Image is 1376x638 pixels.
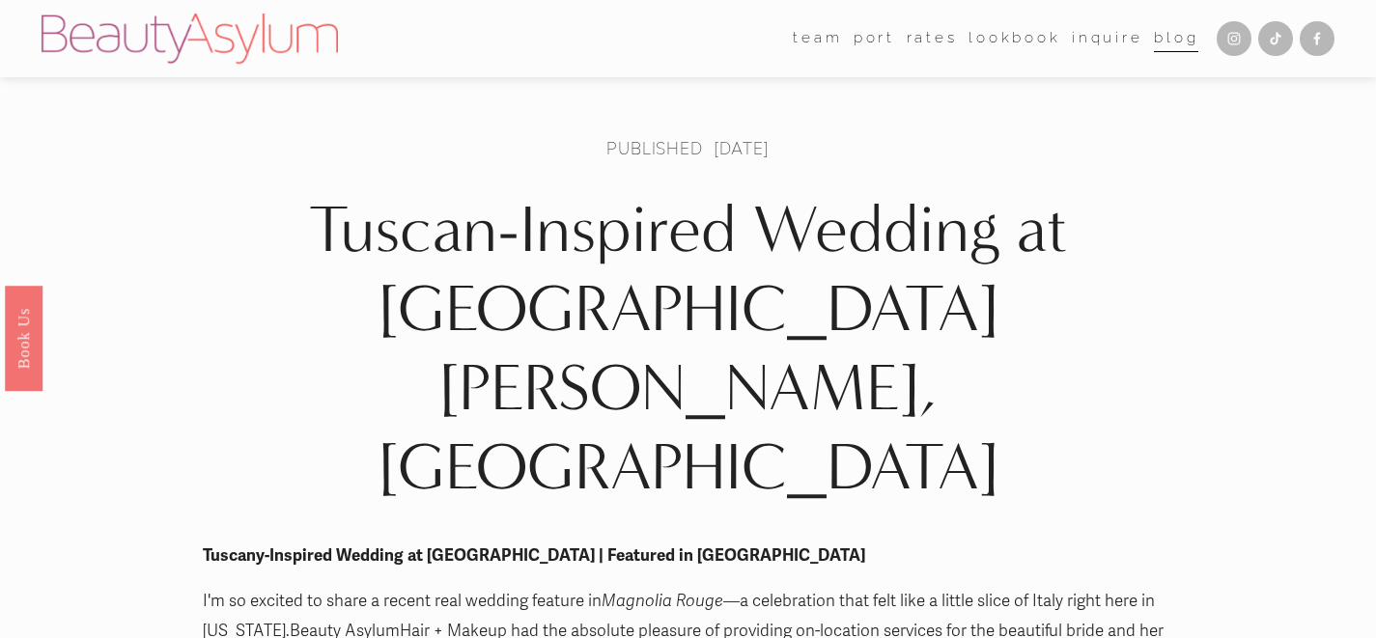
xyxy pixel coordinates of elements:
span: [DATE] [714,137,770,159]
a: Published [606,137,703,159]
span: team [793,25,842,52]
a: Inquire [1072,24,1143,54]
a: port [854,24,895,54]
a: TikTok [1258,21,1293,56]
a: Lookbook [969,24,1061,54]
a: Instagram [1217,21,1251,56]
a: Book Us [5,285,42,390]
a: Facebook [1300,21,1334,56]
em: Magnolia Rouge [602,591,723,611]
h1: Tuscan-Inspired Wedding at [GEOGRAPHIC_DATA][PERSON_NAME], [GEOGRAPHIC_DATA] [203,191,1173,508]
a: folder dropdown [793,24,842,54]
a: Blog [1154,24,1198,54]
strong: Tuscany-Inspired Wedding at [GEOGRAPHIC_DATA] | Featured in [GEOGRAPHIC_DATA] [203,545,865,566]
img: Beauty Asylum | Bridal Hair &amp; Makeup Charlotte &amp; Atlanta [42,14,338,64]
a: Rates [907,24,958,54]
